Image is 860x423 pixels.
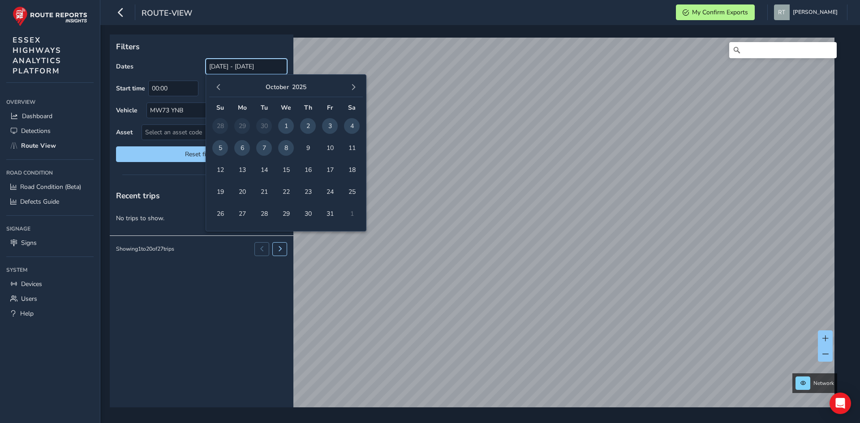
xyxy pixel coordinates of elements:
span: 24 [322,184,338,200]
button: [PERSON_NAME] [774,4,841,20]
span: Detections [21,127,51,135]
span: 29 [278,206,294,222]
button: My Confirm Exports [676,4,755,20]
label: Start time [116,84,145,93]
div: MW73 YNB [147,103,272,118]
img: diamond-layout [774,4,790,20]
span: 25 [344,184,360,200]
label: Vehicle [116,106,138,115]
a: Users [6,291,94,306]
button: Reset filters [116,146,287,162]
div: Road Condition [6,166,94,179]
span: 3 [322,118,338,134]
span: Signs [21,239,37,247]
span: 12 [212,162,228,178]
span: Select an asset code [142,125,272,140]
span: Sa [348,103,356,112]
span: 11 [344,140,360,156]
span: 27 [234,206,250,222]
span: 21 [256,184,272,200]
span: Defects Guide [20,197,59,206]
span: 13 [234,162,250,178]
span: 14 [256,162,272,178]
span: Help [20,309,34,318]
div: Showing 1 to 20 of 27 trips [116,245,174,252]
span: 9 [300,140,316,156]
span: 20 [234,184,250,200]
a: Road Condition (Beta) [6,179,94,194]
span: 22 [278,184,294,200]
span: 23 [300,184,316,200]
span: 18 [344,162,360,178]
div: Signage [6,222,94,235]
button: October [266,83,289,91]
span: Su [216,103,224,112]
span: Reset filters [123,150,280,158]
label: Dates [116,62,133,71]
span: 4 [344,118,360,134]
span: 10 [322,140,338,156]
p: No trips to show. [110,207,293,229]
span: My Confirm Exports [692,8,748,17]
a: Dashboard [6,109,94,124]
span: 6 [234,140,250,156]
a: Route View [6,138,94,153]
a: Detections [6,124,94,138]
canvas: Map [113,38,834,418]
label: Asset [116,128,133,137]
div: Overview [6,95,94,109]
span: 8 [278,140,294,156]
button: 2025 [292,83,306,91]
span: 17 [322,162,338,178]
a: Help [6,306,94,321]
span: 16 [300,162,316,178]
span: 2 [300,118,316,134]
span: Tu [261,103,268,112]
span: ESSEX HIGHWAYS ANALYTICS PLATFORM [13,35,61,76]
a: Devices [6,277,94,291]
span: 15 [278,162,294,178]
span: route-view [142,8,192,20]
span: Fr [327,103,333,112]
span: Recent trips [116,190,160,201]
img: rr logo [13,6,87,26]
span: 28 [256,206,272,222]
span: Dashboard [22,112,52,120]
div: System [6,263,94,277]
span: Network [813,380,834,387]
span: 7 [256,140,272,156]
a: Signs [6,235,94,250]
span: We [281,103,291,112]
span: Route View [21,141,56,150]
span: 1 [278,118,294,134]
span: Road Condition (Beta) [20,183,81,191]
p: Filters [116,41,287,52]
span: 26 [212,206,228,222]
span: Th [304,103,312,112]
span: Devices [21,280,42,288]
span: 19 [212,184,228,200]
span: 30 [300,206,316,222]
span: Mo [238,103,247,112]
span: Users [21,295,37,303]
a: Defects Guide [6,194,94,209]
input: Search [729,42,837,58]
span: 31 [322,206,338,222]
span: [PERSON_NAME] [793,4,838,20]
div: Open Intercom Messenger [830,393,851,414]
span: 5 [212,140,228,156]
